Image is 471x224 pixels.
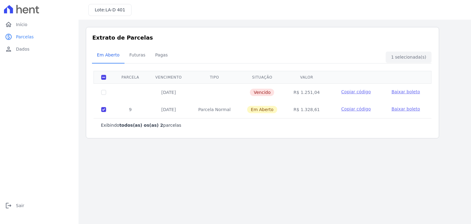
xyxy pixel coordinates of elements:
[150,48,173,64] a: Pagas
[335,89,377,95] button: Copiar código
[190,101,239,118] td: Parcela Normal
[95,7,125,13] h3: Lote:
[5,45,12,53] i: person
[101,122,181,128] p: Exibindo parcelas
[285,83,328,101] td: R$ 1.251,04
[126,49,149,61] span: Futuras
[2,199,76,212] a: logoutSair
[147,71,190,83] th: Vencimento
[239,71,285,83] th: Situação
[392,89,420,94] span: Baixar boleto
[151,49,171,61] span: Pagas
[5,33,12,41] i: paid
[392,106,420,112] a: Baixar boleto
[335,106,377,112] button: Copiar código
[341,106,371,111] span: Copiar código
[5,21,12,28] i: home
[285,71,328,83] th: Valor
[2,31,76,43] a: paidParcelas
[16,46,29,52] span: Dados
[147,83,190,101] td: [DATE]
[285,101,328,118] td: R$ 1.328,61
[119,123,163,128] b: todos(as) os(as) 2
[392,106,420,111] span: Baixar boleto
[105,7,125,12] span: LA-D 401
[113,71,147,83] th: Parcela
[16,21,27,28] span: Início
[93,49,123,61] span: Em Aberto
[16,203,24,209] span: Sair
[341,89,371,94] span: Copiar código
[247,106,277,113] span: Em Aberto
[92,33,433,42] h3: Extrato de Parcelas
[392,89,420,95] a: Baixar boleto
[250,89,274,96] span: Vencido
[190,71,239,83] th: Tipo
[5,202,12,209] i: logout
[124,48,150,64] a: Futuras
[16,34,34,40] span: Parcelas
[113,101,147,118] td: 9
[147,101,190,118] td: [DATE]
[2,43,76,55] a: personDados
[2,18,76,31] a: homeInício
[92,48,124,64] a: Em Aberto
